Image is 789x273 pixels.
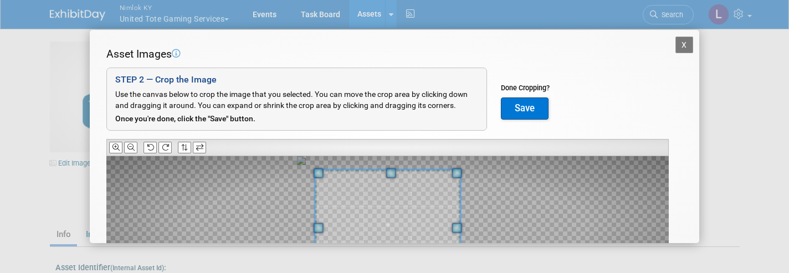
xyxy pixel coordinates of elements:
div: Once you're done, click the "Save" button. [115,114,478,125]
div: STEP 2 — Crop the Image [115,74,478,86]
button: Flip Vertically [178,142,191,153]
div: Done Cropping? [501,83,550,93]
button: Save [501,97,549,120]
button: X [675,37,693,53]
button: Rotate Clockwise [158,142,172,153]
span: Use the canvas below to crop the image that you selected. You can move the crop area by clicking ... [115,90,468,110]
button: Flip Horizontally [193,142,206,153]
button: Rotate Counter-clockwise [144,142,157,153]
button: Zoom In [109,142,122,153]
button: Zoom Out [124,142,137,153]
div: Asset Images [106,47,669,62]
